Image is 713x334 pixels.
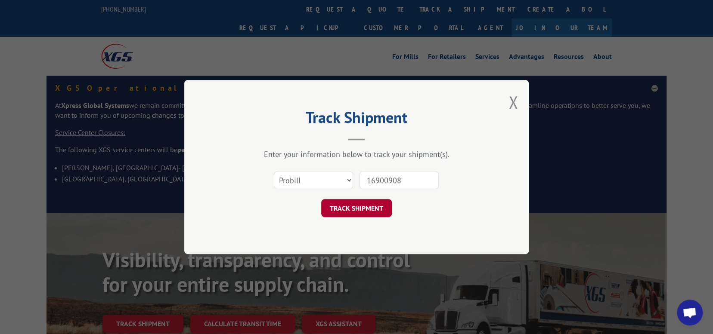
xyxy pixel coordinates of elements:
button: Close modal [508,91,518,113]
a: Open chat [677,300,703,325]
button: TRACK SHIPMENT [321,199,392,217]
div: Enter your information below to track your shipment(s). [227,149,486,159]
input: Number(s) [360,171,439,189]
h2: Track Shipment [227,111,486,128]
